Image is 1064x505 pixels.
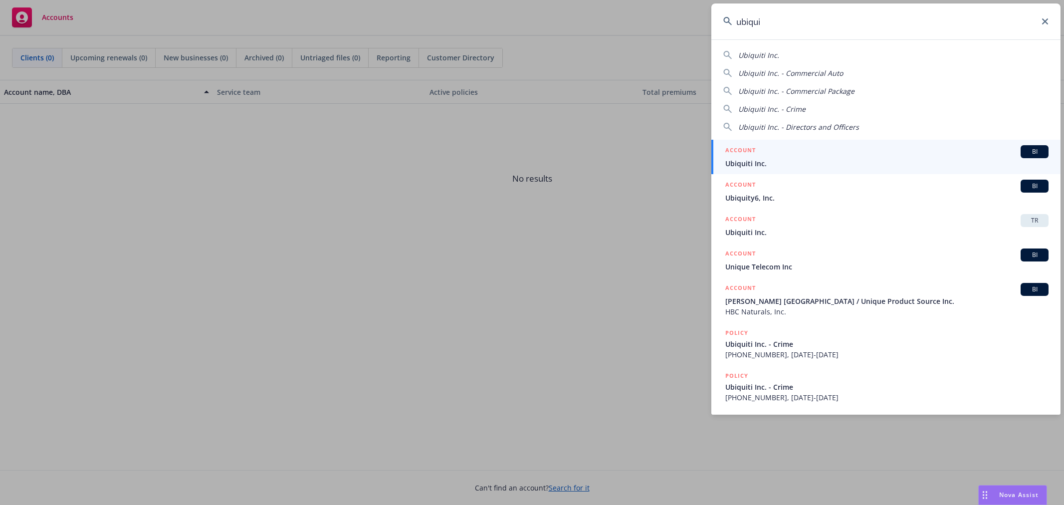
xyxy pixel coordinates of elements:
[1025,147,1045,156] span: BI
[725,158,1049,169] span: Ubiquiti Inc.
[999,491,1039,499] span: Nova Assist
[711,3,1061,39] input: Search...
[725,214,756,226] h5: ACCOUNT
[711,140,1061,174] a: ACCOUNTBIUbiquiti Inc.
[738,68,843,78] span: Ubiquiti Inc. - Commercial Auto
[725,328,748,338] h5: POLICY
[725,249,756,260] h5: ACCOUNT
[1025,251,1045,259] span: BI
[711,209,1061,243] a: ACCOUNTTRUbiquiti Inc.
[738,104,806,114] span: Ubiquiti Inc. - Crime
[725,296,1049,306] span: [PERSON_NAME] [GEOGRAPHIC_DATA] / Unique Product Source Inc.
[711,322,1061,365] a: POLICYUbiquiti Inc. - Crime[PHONE_NUMBER], [DATE]-[DATE]
[725,283,756,295] h5: ACCOUNT
[978,485,1047,505] button: Nova Assist
[1025,285,1045,294] span: BI
[711,243,1061,277] a: ACCOUNTBIUnique Telecom Inc
[711,174,1061,209] a: ACCOUNTBIUbiquity6, Inc.
[725,339,1049,349] span: Ubiquiti Inc. - Crime
[725,382,1049,392] span: Ubiquiti Inc. - Crime
[725,145,756,157] h5: ACCOUNT
[725,193,1049,203] span: Ubiquity6, Inc.
[979,486,991,505] div: Drag to move
[725,261,1049,272] span: Unique Telecom Inc
[738,86,854,96] span: Ubiquiti Inc. - Commercial Package
[725,227,1049,238] span: Ubiquiti Inc.
[725,306,1049,317] span: HBC Naturals, Inc.
[738,122,859,132] span: Ubiquiti Inc. - Directors and Officers
[738,50,779,60] span: Ubiquiti Inc.
[725,371,748,381] h5: POLICY
[725,414,748,424] h5: POLICY
[711,365,1061,408] a: POLICYUbiquiti Inc. - Crime[PHONE_NUMBER], [DATE]-[DATE]
[725,180,756,192] h5: ACCOUNT
[1025,216,1045,225] span: TR
[1025,182,1045,191] span: BI
[711,408,1061,451] a: POLICY
[725,349,1049,360] span: [PHONE_NUMBER], [DATE]-[DATE]
[711,277,1061,322] a: ACCOUNTBI[PERSON_NAME] [GEOGRAPHIC_DATA] / Unique Product Source Inc.HBC Naturals, Inc.
[725,392,1049,403] span: [PHONE_NUMBER], [DATE]-[DATE]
